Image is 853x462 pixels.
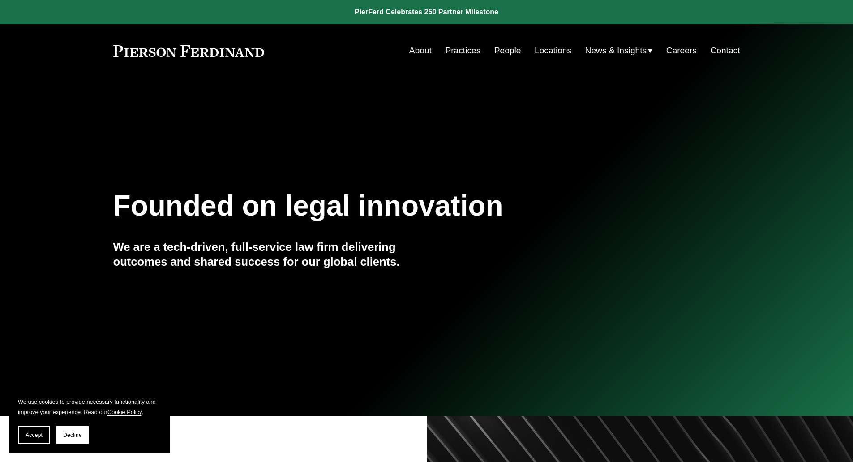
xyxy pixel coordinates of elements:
[56,426,89,444] button: Decline
[18,426,50,444] button: Accept
[63,432,82,438] span: Decline
[585,43,647,59] span: News & Insights
[113,190,636,222] h1: Founded on legal innovation
[710,42,740,59] a: Contact
[445,42,480,59] a: Practices
[666,42,697,59] a: Careers
[107,409,142,415] a: Cookie Policy
[113,240,427,269] h4: We are a tech-driven, full-service law firm delivering outcomes and shared success for our global...
[26,432,43,438] span: Accept
[494,42,521,59] a: People
[585,42,653,59] a: folder dropdown
[409,42,432,59] a: About
[9,388,170,453] section: Cookie banner
[18,397,161,417] p: We use cookies to provide necessary functionality and improve your experience. Read our .
[535,42,571,59] a: Locations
